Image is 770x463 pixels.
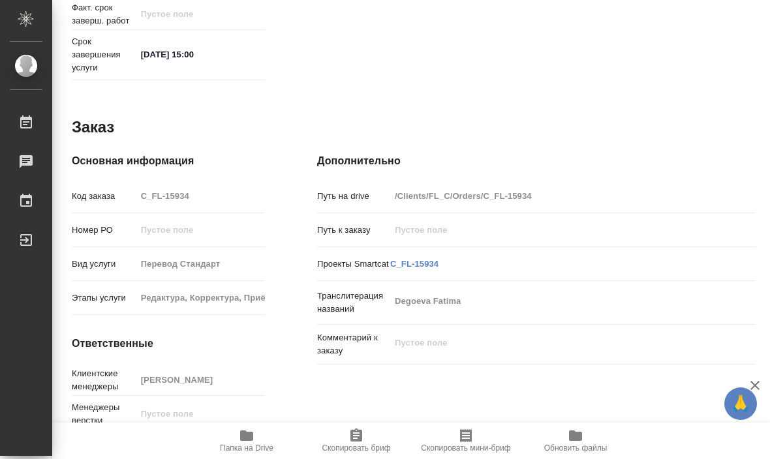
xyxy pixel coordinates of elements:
[136,190,265,209] input: Пустое поле
[136,8,251,27] input: Пустое поле
[136,224,265,243] input: Пустое поле
[72,194,136,207] p: Код заказа
[72,5,136,31] p: Факт. срок заверш. работ
[390,294,719,316] textarea: Degoeva Fatima
[317,194,390,207] p: Путь на drive
[220,447,273,456] span: Папка на Drive
[136,258,265,277] input: Пустое поле
[317,293,390,320] p: Транслитерация названий
[730,394,752,421] span: 🙏
[136,49,251,68] input: ✎ Введи что-нибудь
[322,447,390,456] span: Скопировать бриф
[192,426,301,463] button: Папка на Drive
[521,426,630,463] button: Обновить файлы
[72,371,136,397] p: Клиентские менеджеры
[317,261,390,275] p: Проекты Smartcat
[724,391,757,424] button: 🙏
[411,426,521,463] button: Скопировать мини-бриф
[136,374,265,393] input: Пустое поле
[136,408,265,427] input: Пустое поле
[72,121,114,142] h2: Заказ
[72,295,136,308] p: Этапы услуги
[72,228,136,241] p: Номер РО
[72,39,136,78] p: Срок завершения услуги
[72,405,136,431] p: Менеджеры верстки
[390,263,439,273] a: C_FL-15934
[317,157,756,173] h4: Дополнительно
[421,447,510,456] span: Скопировать мини-бриф
[317,335,390,361] p: Комментарий к заказу
[136,292,265,311] input: Пустое поле
[544,447,608,456] span: Обновить файлы
[317,228,390,241] p: Путь к заказу
[390,190,719,209] input: Пустое поле
[301,426,411,463] button: Скопировать бриф
[390,224,719,243] input: Пустое поле
[72,340,265,355] h4: Ответственные
[72,157,265,173] h4: Основная информация
[72,261,136,275] p: Вид услуги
